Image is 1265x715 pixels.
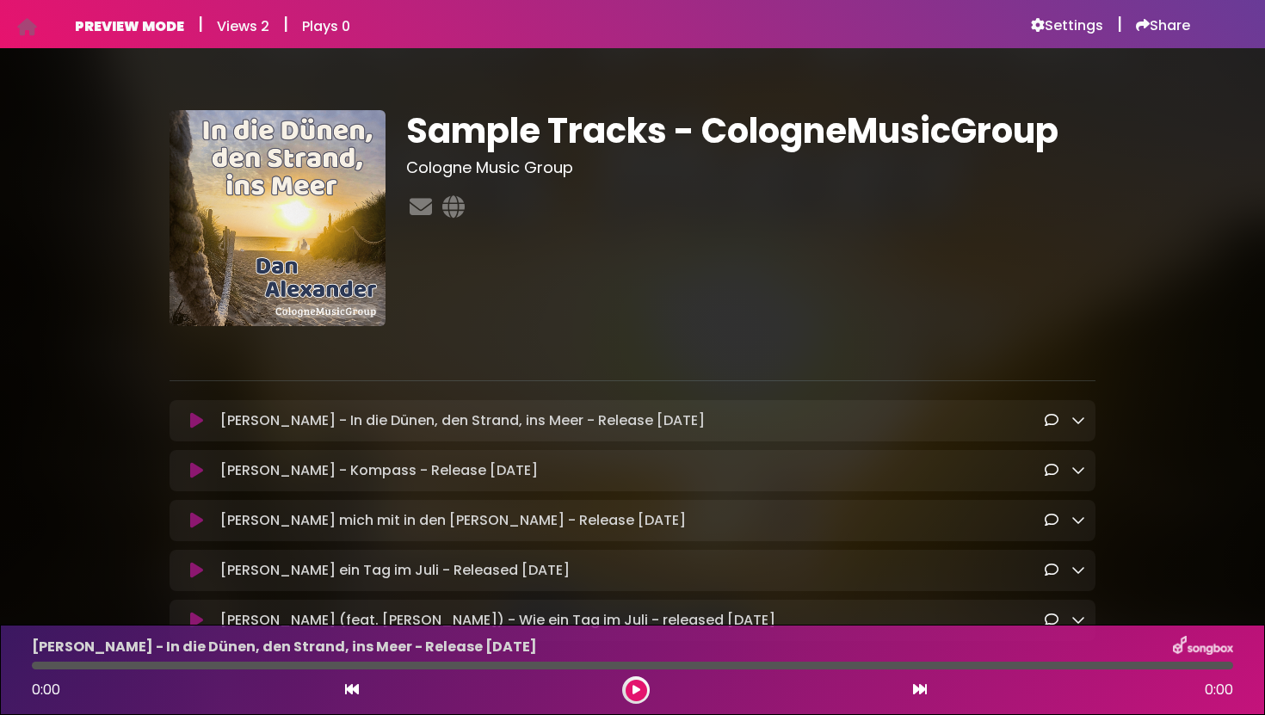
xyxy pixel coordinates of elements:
[170,110,386,326] img: bgj7mgdFQGSuPvDuPcUW
[75,18,184,34] h6: PREVIEW MODE
[406,110,1095,151] h1: Sample Tracks - CologneMusicGroup
[220,510,686,531] p: [PERSON_NAME] mich mit in den [PERSON_NAME] - Release [DATE]
[1173,636,1233,658] img: songbox-logo-white.png
[198,14,203,34] h5: |
[1117,14,1122,34] h5: |
[220,460,538,481] p: [PERSON_NAME] - Kompass - Release [DATE]
[32,680,60,700] span: 0:00
[32,637,537,657] p: [PERSON_NAME] - In die Dünen, den Strand, ins Meer - Release [DATE]
[283,14,288,34] h5: |
[220,610,775,631] p: [PERSON_NAME] (feat. [PERSON_NAME]) - Wie ein Tag im Juli - released [DATE]
[406,158,1095,177] h3: Cologne Music Group
[220,410,705,431] p: [PERSON_NAME] - In die Dünen, den Strand, ins Meer - Release [DATE]
[1136,17,1190,34] a: Share
[217,18,269,34] h6: Views 2
[1031,17,1103,34] a: Settings
[1205,680,1233,700] span: 0:00
[220,560,570,581] p: [PERSON_NAME] ein Tag im Juli - Released [DATE]
[302,18,350,34] h6: Plays 0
